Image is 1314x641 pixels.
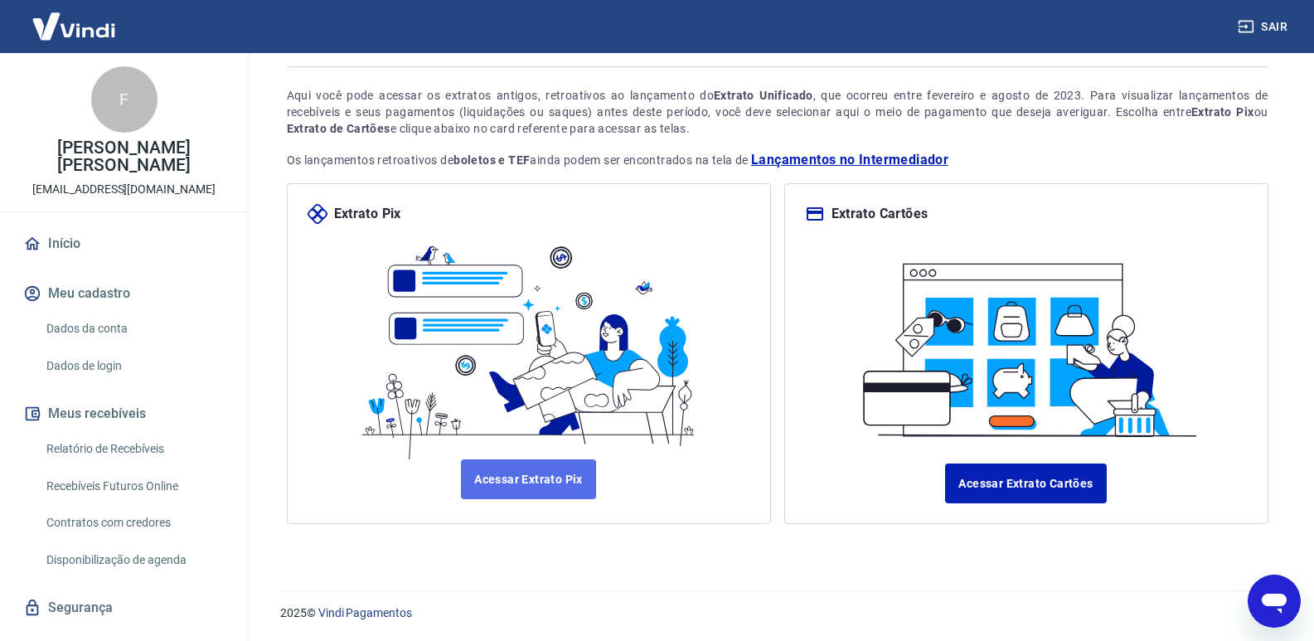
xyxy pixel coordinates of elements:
[453,153,530,167] strong: boletos e TEF
[13,139,235,174] p: [PERSON_NAME] [PERSON_NAME]
[40,312,228,346] a: Dados da conta
[1191,105,1254,119] strong: Extrato Pix
[287,122,390,135] strong: Extrato de Cartões
[334,204,401,224] p: Extrato Pix
[20,590,228,626] a: Segurança
[40,469,228,503] a: Recebíveis Futuros Online
[20,396,228,432] button: Meus recebíveis
[20,275,228,312] button: Meu cadastro
[91,66,158,133] div: F
[32,181,216,198] p: [EMAIL_ADDRESS][DOMAIN_NAME]
[40,506,228,540] a: Contratos com credores
[40,349,228,383] a: Dados de login
[751,150,948,170] a: Lançamentos no Intermediador
[287,87,1268,137] div: Aqui você pode acessar os extratos antigos, retroativos ao lançamento do , que ocorreu entre feve...
[849,244,1203,444] img: ilustracard.1447bf24807628a904eb562bb34ea6f9.svg
[20,1,128,51] img: Vindi
[352,224,705,459] img: ilustrapix.38d2ed8fdf785898d64e9b5bf3a9451d.svg
[20,226,228,262] a: Início
[1248,575,1301,628] iframe: Botão para abrir a janela de mensagens
[318,606,412,619] a: Vindi Pagamentos
[40,543,228,577] a: Disponibilização de agenda
[832,204,929,224] p: Extrato Cartões
[945,464,1106,503] a: Acessar Extrato Cartões
[280,605,1274,622] p: 2025 ©
[40,432,228,466] a: Relatório de Recebíveis
[287,150,1268,170] p: Os lançamentos retroativos de ainda podem ser encontrados na tela de
[461,459,596,499] a: Acessar Extrato Pix
[1234,12,1294,42] button: Sair
[714,89,813,102] strong: Extrato Unificado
